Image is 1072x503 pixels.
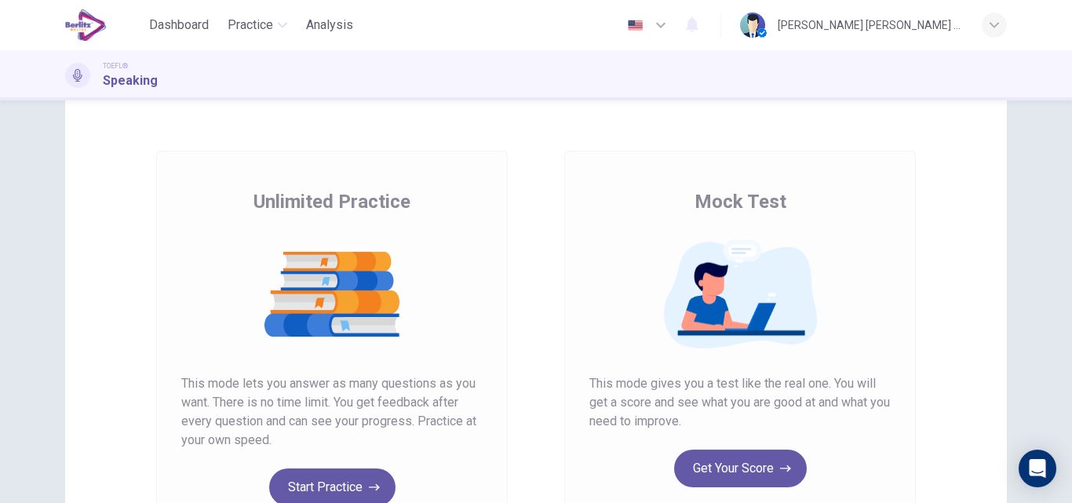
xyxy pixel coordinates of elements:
[221,11,294,39] button: Practice
[143,11,215,39] button: Dashboard
[695,189,786,214] span: Mock Test
[674,450,807,487] button: Get Your Score
[103,71,158,90] h1: Speaking
[625,20,645,31] img: en
[740,13,765,38] img: Profile picture
[306,16,353,35] span: Analysis
[65,9,143,41] a: EduSynch logo
[65,9,107,41] img: EduSynch logo
[300,11,359,39] button: Analysis
[778,16,963,35] div: [PERSON_NAME] [PERSON_NAME] Toledo
[253,189,410,214] span: Unlimited Practice
[103,60,128,71] span: TOEFL®
[228,16,273,35] span: Practice
[589,374,891,431] span: This mode gives you a test like the real one. You will get a score and see what you are good at a...
[1019,450,1056,487] div: Open Intercom Messenger
[181,374,483,450] span: This mode lets you answer as many questions as you want. There is no time limit. You get feedback...
[149,16,209,35] span: Dashboard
